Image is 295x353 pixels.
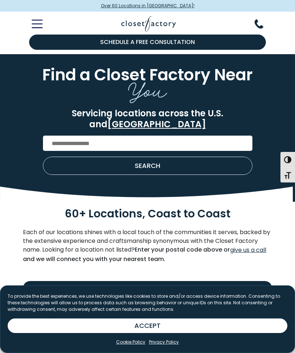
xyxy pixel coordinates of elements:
[116,339,145,345] a: Cookie Policy
[65,206,231,221] span: 60+ Locations, Coast to Coast
[8,293,287,313] p: To provide the best experiences, we use technologies like cookies to store and/or access device i...
[149,339,179,345] a: Privacy Policy
[23,281,272,299] button: [US_STATE]
[42,64,211,86] span: Find a Closet Factory
[101,3,194,9] span: Over 60 Locations in [GEOGRAPHIC_DATA]!
[280,152,295,167] button: Toggle High Contrast
[23,228,272,264] p: Each of our locations shines with a local touch of the communities it serves, backed by the exten...
[128,72,167,105] span: You
[107,118,206,130] a: [GEOGRAPHIC_DATA]
[29,35,266,50] a: Schedule a Free Consultation
[8,318,287,333] button: ACCEPT
[135,163,160,169] span: SEARCH
[255,19,272,29] button: Phone Number
[43,157,252,175] button: Search our Nationwide Locations
[230,245,267,255] a: give us a call
[23,245,267,263] strong: Enter your postal code above or and we will connect you with your nearest team.
[23,20,43,28] button: Toggle Mobile Menu
[43,136,252,151] input: Enter Postal Code
[121,16,176,32] img: Closet Factory Logo
[214,64,253,86] span: Near
[280,167,295,182] button: Toggle Font size
[23,108,272,130] p: Servicing locations across the U.S. and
